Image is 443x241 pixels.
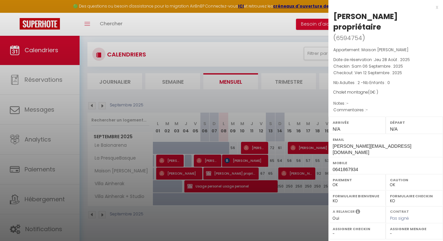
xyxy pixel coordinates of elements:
label: Formulaire Checkin [390,193,439,199]
label: Mobile [333,160,439,166]
i: Sélectionner OUI si vous souhaiter envoyer les séquences de messages post-checkout [356,209,360,216]
p: Notes : [333,100,438,107]
label: Formulaire Bienvenue [333,193,381,199]
span: 0641867934 [333,167,358,172]
label: Assigner Menage [390,226,439,232]
div: [PERSON_NAME] propriétaire [333,11,438,32]
span: - [366,107,368,113]
span: - [346,100,349,106]
p: Commentaires : [333,107,438,113]
label: A relancer [333,209,355,214]
span: Sam 06 Septembre . 2025 [352,63,403,69]
span: 6594754 [336,34,362,42]
span: Jeu 28 Août . 2025 [374,57,410,62]
p: Checkout : [333,70,438,76]
label: Email [333,136,439,143]
span: 0 [370,89,372,95]
p: Date de réservation : [333,56,438,63]
span: Nb Enfants : 0 [363,80,390,85]
span: [PERSON_NAME][EMAIL_ADDRESS][DOMAIN_NAME] [333,143,411,155]
span: N/A [390,126,397,132]
span: ( € ) [368,89,378,95]
span: Pas signé [390,215,409,221]
label: Départ [390,119,439,126]
label: Paiement [333,177,381,183]
div: Chalet montagne [333,89,438,96]
label: Assigner Checkin [333,226,381,232]
span: Ven 12 Septembre . 2025 [355,70,402,76]
span: Maison [PERSON_NAME] [361,47,409,53]
p: Checkin : [333,63,438,70]
p: Appartement : [333,47,438,53]
label: Caution [390,177,439,183]
span: ( ) [333,33,365,42]
label: Arrivée [333,119,381,126]
span: Nb Adultes : 2 - [333,80,390,85]
button: Ouvrir le widget de chat LiveChat [5,3,25,22]
span: N/A [333,126,340,132]
div: x [328,3,438,11]
label: Contrat [390,209,409,213]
